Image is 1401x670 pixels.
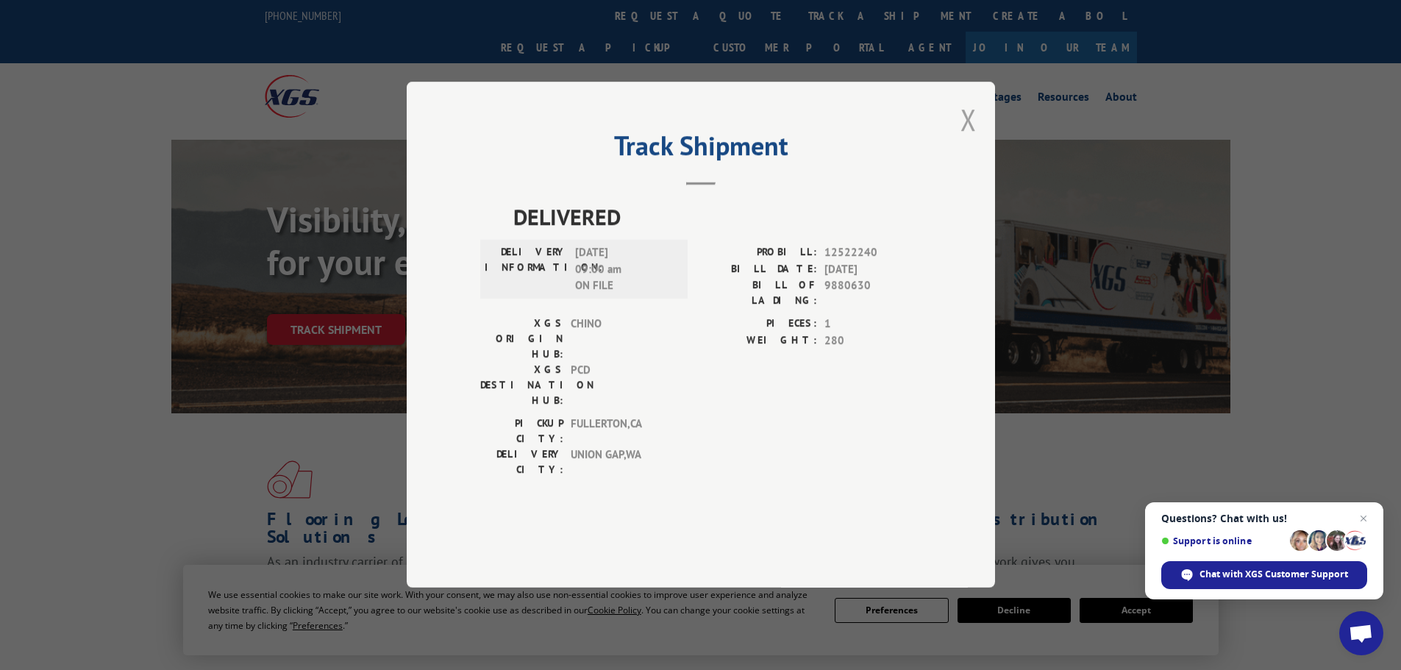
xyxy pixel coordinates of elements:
[701,261,817,278] label: BILL DATE:
[571,363,670,409] span: PCD
[824,316,921,333] span: 1
[701,316,817,333] label: PIECES:
[480,447,563,478] label: DELIVERY CITY:
[1161,513,1367,524] span: Questions? Chat with us!
[1161,561,1367,589] div: Chat with XGS Customer Support
[480,135,921,163] h2: Track Shipment
[824,332,921,349] span: 280
[1199,568,1348,581] span: Chat with XGS Customer Support
[571,316,670,363] span: CHINO
[571,416,670,447] span: FULLERTON , CA
[571,447,670,478] span: UNION GAP , WA
[480,416,563,447] label: PICKUP CITY:
[1161,535,1285,546] span: Support is online
[513,201,921,234] span: DELIVERED
[701,245,817,262] label: PROBILL:
[1355,510,1372,527] span: Close chat
[824,278,921,309] span: 9880630
[485,245,568,295] label: DELIVERY INFORMATION:
[701,278,817,309] label: BILL OF LADING:
[1339,611,1383,655] div: Open chat
[480,363,563,409] label: XGS DESTINATION HUB:
[701,332,817,349] label: WEIGHT:
[824,245,921,262] span: 12522240
[480,316,563,363] label: XGS ORIGIN HUB:
[824,261,921,278] span: [DATE]
[960,100,977,139] button: Close modal
[575,245,674,295] span: [DATE] 09:00 am ON FILE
